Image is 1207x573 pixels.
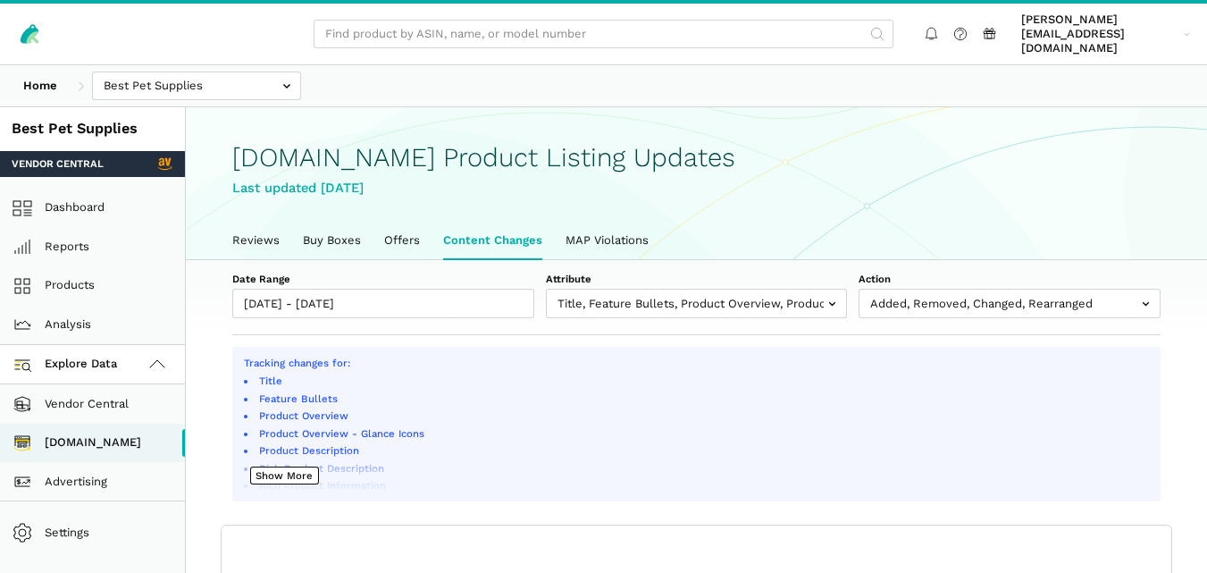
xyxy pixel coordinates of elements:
[92,72,301,101] input: Best Pet Supplies
[1021,13,1178,56] span: [PERSON_NAME][EMAIL_ADDRESS][DOMAIN_NAME]
[859,289,1161,318] input: Added, Removed, Changed, Rearranged
[232,178,1161,198] div: Last updated [DATE]
[232,272,534,286] label: Date Range
[373,222,432,259] a: Offers
[1016,10,1196,59] a: [PERSON_NAME][EMAIL_ADDRESS][DOMAIN_NAME]
[256,478,1149,493] li: Rich Product Information
[256,392,1149,406] li: Feature Bullets
[256,461,1149,476] li: Rich Product Description
[554,222,660,259] a: MAP Violations
[291,222,373,259] a: Buy Boxes
[256,426,1149,441] li: Product Overview - Glance Icons
[256,374,1149,388] li: Title
[12,72,69,101] a: Home
[256,409,1149,423] li: Product Overview
[250,467,319,485] button: Show More
[232,143,1161,173] h1: [DOMAIN_NAME] Product Listing Updates
[18,354,118,375] span: Explore Data
[244,356,1149,371] p: Tracking changes for:
[859,272,1161,286] label: Action
[432,222,554,259] a: Content Changes
[221,222,291,259] a: Reviews
[12,156,104,171] span: Vendor Central
[12,119,173,139] div: Best Pet Supplies
[314,20,893,49] input: Find product by ASIN, name, or model number
[546,272,848,286] label: Attribute
[546,289,848,318] input: Title, Feature Bullets, Product Overview, Product Overview - Glance Icons, Product Description, R...
[256,443,1149,458] li: Product Description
